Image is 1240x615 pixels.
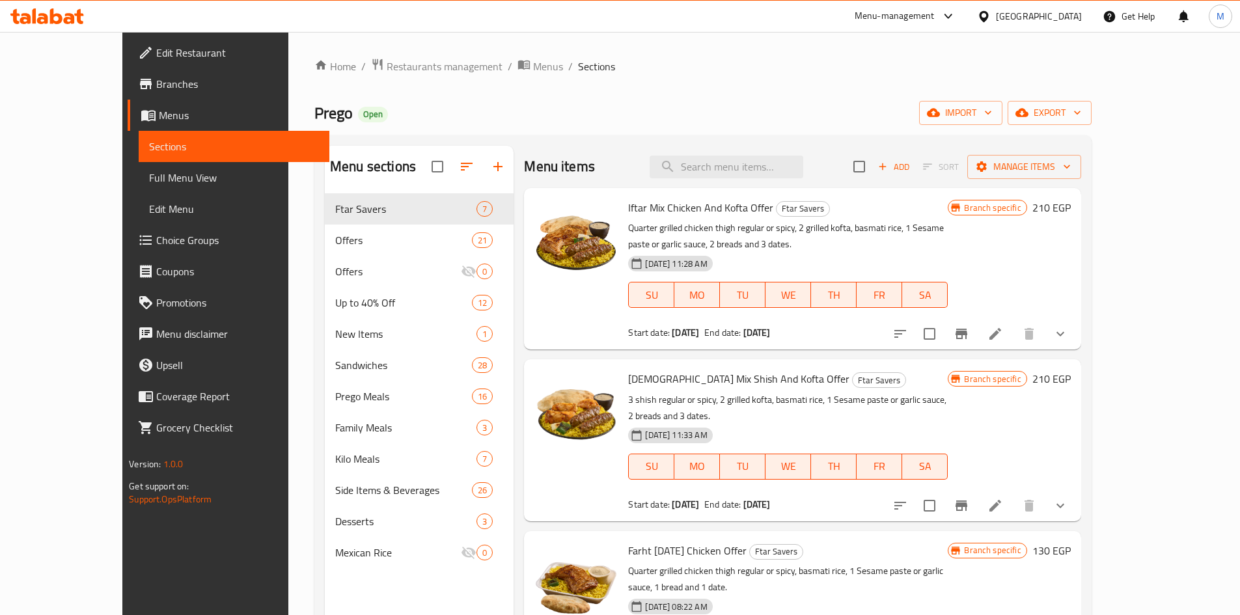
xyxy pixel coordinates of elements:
[628,496,670,513] span: Start date:
[335,389,472,404] div: Prego Meals
[771,286,806,305] span: WE
[855,8,935,24] div: Menu-management
[1018,105,1081,121] span: export
[461,545,476,560] svg: Inactive section
[477,266,492,278] span: 0
[128,225,329,256] a: Choice Groups
[902,282,948,308] button: SA
[358,109,388,120] span: Open
[967,155,1081,179] button: Manage items
[473,297,492,309] span: 12
[335,232,472,248] div: Offers
[476,326,493,342] div: items
[650,156,803,178] input: search
[477,547,492,559] span: 0
[335,420,476,435] span: Family Meals
[473,390,492,403] span: 16
[680,457,715,476] span: MO
[335,545,461,560] span: Mexican Rice
[524,157,595,176] h2: Menu items
[811,282,857,308] button: TH
[149,170,319,185] span: Full Menu View
[1032,541,1071,560] h6: 130 EGP
[325,287,514,318] div: Up to 40% Off12
[476,513,493,529] div: items
[472,389,493,404] div: items
[156,232,319,248] span: Choice Groups
[473,234,492,247] span: 21
[517,58,563,75] a: Menus
[876,159,911,174] span: Add
[156,389,319,404] span: Coverage Report
[765,282,811,308] button: WE
[358,107,388,122] div: Open
[156,45,319,61] span: Edit Restaurant
[371,58,503,75] a: Restaurants management
[325,193,514,225] div: Ftar Savers7
[476,545,493,560] div: items
[128,349,329,381] a: Upsell
[472,232,493,248] div: items
[149,201,319,217] span: Edit Menu
[335,201,476,217] span: Ftar Savers
[634,457,669,476] span: SU
[816,286,851,305] span: TH
[1217,9,1224,23] span: M
[1053,326,1068,342] svg: Show Choices
[156,76,319,92] span: Branches
[725,457,760,476] span: TU
[128,100,329,131] a: Menus
[473,359,492,372] span: 28
[885,318,916,349] button: sort-choices
[628,324,670,341] span: Start date:
[1013,318,1045,349] button: delete
[149,139,319,154] span: Sections
[946,318,977,349] button: Branch-specific-item
[335,326,476,342] div: New Items
[704,324,741,341] span: End date:
[461,264,476,279] svg: Inactive section
[335,264,461,279] span: Offers
[325,225,514,256] div: Offers21
[477,453,492,465] span: 7
[508,59,512,74] li: /
[534,370,618,453] img: Iftar Mix Shish And Kofta Offer
[533,59,563,74] span: Menus
[325,506,514,537] div: Desserts3
[473,484,492,497] span: 26
[987,498,1003,513] a: Edit menu item
[534,198,618,282] img: Iftar Mix Chicken And Kofta Offer
[978,159,1071,175] span: Manage items
[159,107,319,123] span: Menus
[314,58,1092,75] nav: breadcrumb
[156,326,319,342] span: Menu disclaimer
[640,429,712,441] span: [DATE] 11:33 AM
[325,188,514,573] nav: Menu sections
[129,456,161,472] span: Version:
[578,59,615,74] span: Sections
[314,59,356,74] a: Home
[568,59,573,74] li: /
[672,324,699,341] b: [DATE]
[916,320,943,348] span: Select to update
[946,490,977,521] button: Branch-specific-item
[1032,370,1071,388] h6: 210 EGP
[477,203,492,215] span: 7
[628,369,849,389] span: [DEMOGRAPHIC_DATA] Mix Shish And Kofta Offer
[129,478,189,495] span: Get support on:
[811,454,857,480] button: TH
[916,492,943,519] span: Select to update
[1008,101,1092,125] button: export
[128,318,329,349] a: Menu disclaimer
[857,454,902,480] button: FR
[987,326,1003,342] a: Edit menu item
[816,457,851,476] span: TH
[129,491,212,508] a: Support.OpsPlatform
[720,454,765,480] button: TU
[959,373,1026,385] span: Branch specific
[325,412,514,443] div: Family Meals3
[325,474,514,506] div: Side Items & Beverages26
[335,513,476,529] span: Desserts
